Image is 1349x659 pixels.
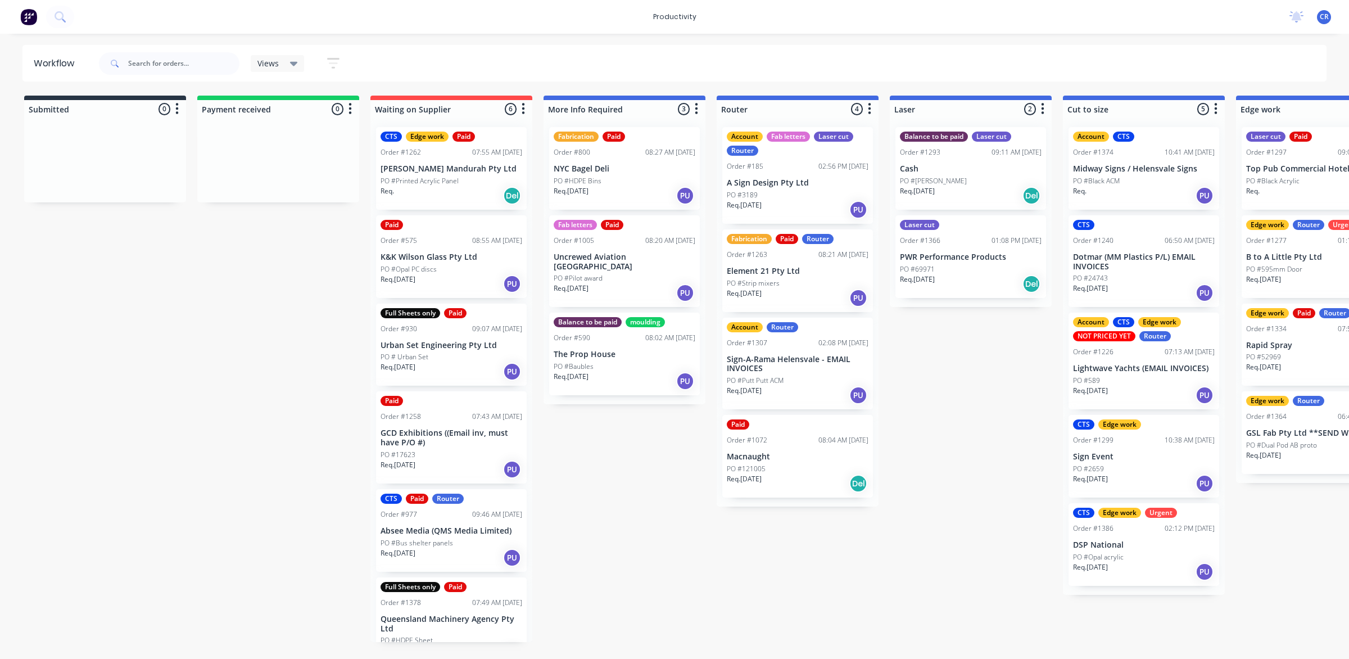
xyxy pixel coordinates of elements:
[727,419,749,430] div: Paid
[381,412,421,422] div: Order #1258
[727,161,763,171] div: Order #185
[503,549,521,567] div: PU
[444,308,467,318] div: Paid
[554,252,695,272] p: Uncrewed Aviation [GEOGRAPHIC_DATA]
[676,284,694,302] div: PU
[554,333,590,343] div: Order #590
[1073,176,1120,186] p: PO #Black ACM
[472,324,522,334] div: 09:07 AM [DATE]
[727,200,762,210] p: Req. [DATE]
[1073,552,1124,562] p: PO #Opal acrylic
[645,147,695,157] div: 08:27 AM [DATE]
[900,264,935,274] p: PO #69971
[722,318,873,410] div: AccountRouterOrder #130702:08 PM [DATE]Sign-A-Rama Helensvale - EMAIL INVOICESPO #Putt Putt ACMRe...
[472,509,522,520] div: 09:46 AM [DATE]
[554,283,589,294] p: Req. [DATE]
[381,460,415,470] p: Req. [DATE]
[1246,352,1281,362] p: PO #52969
[1196,475,1214,493] div: PU
[472,147,522,157] div: 07:55 AM [DATE]
[727,376,784,386] p: PO #Putt Putt ACM
[554,147,590,157] div: Order #800
[1246,236,1287,246] div: Order #1277
[1293,308,1315,318] div: Paid
[900,186,935,196] p: Req. [DATE]
[549,127,700,210] div: FabricationPaidOrder #80008:27 AM [DATE]NYC Bagel DeliPO #HDPE BinsReq.[DATE]PU
[814,132,853,142] div: Laser cut
[406,494,428,504] div: Paid
[432,494,464,504] div: Router
[992,236,1042,246] div: 01:08 PM [DATE]
[1246,264,1302,274] p: PO #595mm Door
[554,273,603,283] p: PO #Pilot award
[381,396,403,406] div: Paid
[818,161,868,171] div: 02:56 PM [DATE]
[452,132,475,142] div: Paid
[645,236,695,246] div: 08:20 AM [DATE]
[381,598,421,608] div: Order #1378
[1073,331,1135,341] div: NOT PRICED YET
[1098,508,1141,518] div: Edge work
[20,8,37,25] img: Factory
[549,215,700,308] div: Fab lettersPaidOrder #100508:20 AM [DATE]Uncrewed Aviation [GEOGRAPHIC_DATA]PO #Pilot awardReq.[D...
[818,250,868,260] div: 08:21 AM [DATE]
[802,234,834,244] div: Router
[376,215,527,298] div: PaidOrder #57508:55 AM [DATE]K&K Wilson Glass Pty LtdPO #Opal PC discsReq.[DATE]PU
[1293,220,1324,230] div: Router
[1073,464,1104,474] p: PO #2659
[1073,236,1113,246] div: Order #1240
[818,338,868,348] div: 02:08 PM [DATE]
[849,289,867,307] div: PU
[1246,132,1285,142] div: Laser cut
[849,475,867,493] div: Del
[900,236,940,246] div: Order #1366
[1069,503,1219,586] div: CTSEdge workUrgentOrder #138602:12 PM [DATE]DSP NationalPO #Opal acrylicReq.[DATE]PU
[1073,376,1100,386] p: PO #589
[1073,147,1113,157] div: Order #1374
[1246,324,1287,334] div: Order #1334
[1098,419,1141,430] div: Edge work
[381,548,415,558] p: Req. [DATE]
[1073,283,1108,294] p: Req. [DATE]
[1069,313,1219,409] div: AccountCTSEdge workNOT PRICED YETRouterOrder #122607:13 AM [DATE]Lightwave Yachts (EMAIL INVOICES...
[1069,127,1219,210] div: AccountCTSOrder #137410:41 AM [DATE]Midway Signs / Helensvale SignsPO #Black ACMReq.PU
[727,132,763,142] div: Account
[1073,562,1108,572] p: Req. [DATE]
[1073,317,1109,327] div: Account
[1165,435,1215,445] div: 10:38 AM [DATE]
[767,322,798,332] div: Router
[1073,474,1108,484] p: Req. [DATE]
[1073,540,1215,550] p: DSP National
[1145,508,1177,518] div: Urgent
[444,582,467,592] div: Paid
[1073,164,1215,174] p: Midway Signs / Helensvale Signs
[128,52,239,75] input: Search for orders...
[727,190,758,200] p: PO #3189
[381,615,522,634] p: Queensland Machinery Agency Pty Ltd
[1073,508,1094,518] div: CTS
[1246,440,1317,450] p: PO #Dual Pod AB proto
[727,474,762,484] p: Req. [DATE]
[727,355,868,374] p: Sign-A-Rama Helensvale - EMAIL INVOICES
[1246,147,1287,157] div: Order #1297
[381,352,428,362] p: PO # Urban Set
[1073,347,1113,357] div: Order #1226
[554,372,589,382] p: Req. [DATE]
[34,57,80,70] div: Workflow
[381,308,440,318] div: Full Sheets only
[554,220,597,230] div: Fab letters
[676,187,694,205] div: PU
[381,186,394,196] p: Req.
[1113,317,1134,327] div: CTS
[1022,275,1040,293] div: Del
[1196,187,1214,205] div: PU
[1246,308,1289,318] div: Edge work
[1073,252,1215,272] p: Dotmar (MM Plastics P/L) EMAIL INVOICES
[381,147,421,157] div: Order #1262
[376,489,527,572] div: CTSPaidRouterOrder #97709:46 AM [DATE]Absee Media (QMS Media Limited)PO #Bus shelter panelsReq.[D...
[381,324,417,334] div: Order #930
[503,363,521,381] div: PU
[381,176,459,186] p: PO #Printed Acrylic Panel
[554,350,695,359] p: The Prop House
[1073,523,1113,534] div: Order #1386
